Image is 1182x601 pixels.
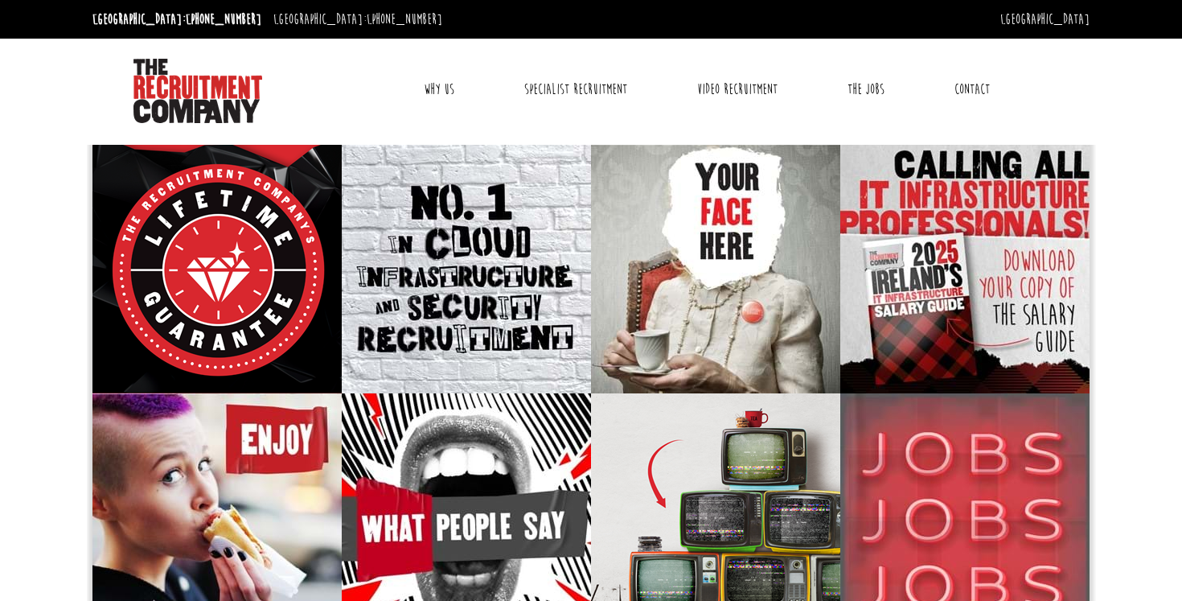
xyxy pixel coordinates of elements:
[367,10,442,28] a: [PHONE_NUMBER]
[412,69,466,109] a: Why Us
[1000,10,1090,28] a: [GEOGRAPHIC_DATA]
[685,69,790,109] a: Video Recruitment
[269,6,446,32] li: [GEOGRAPHIC_DATA]:
[133,59,262,123] img: The Recruitment Company
[88,6,265,32] li: [GEOGRAPHIC_DATA]:
[512,69,639,109] a: Specialist Recruitment
[942,69,1002,109] a: Contact
[835,69,897,109] a: The Jobs
[186,10,261,28] a: [PHONE_NUMBER]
